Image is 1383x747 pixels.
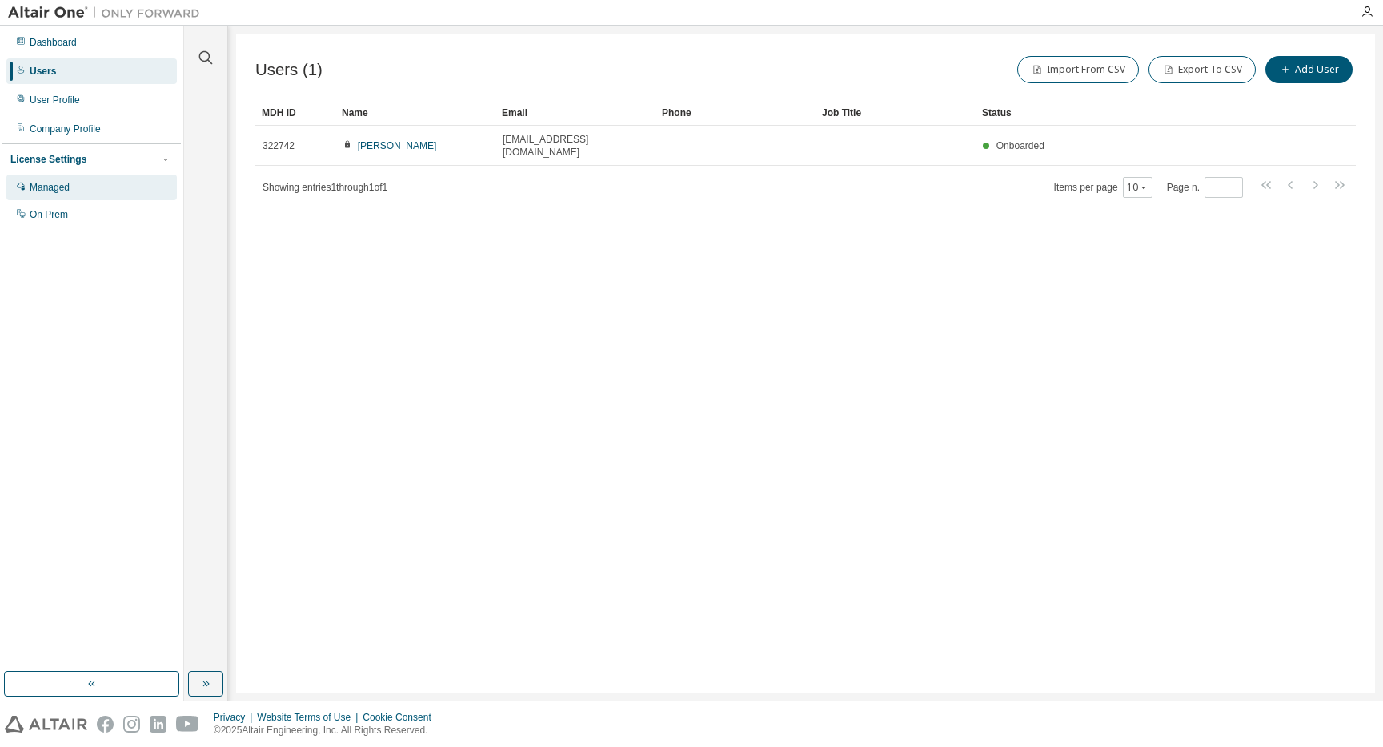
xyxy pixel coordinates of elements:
[1148,56,1256,83] button: Export To CSV
[1127,181,1148,194] button: 10
[662,100,809,126] div: Phone
[123,716,140,733] img: instagram.svg
[255,61,323,79] span: Users (1)
[263,139,295,152] span: 322742
[1054,177,1152,198] span: Items per page
[822,100,969,126] div: Job Title
[30,122,101,135] div: Company Profile
[502,100,649,126] div: Email
[10,153,86,166] div: License Settings
[263,182,387,193] span: Showing entries 1 through 1 of 1
[1167,177,1243,198] span: Page n.
[503,133,648,159] span: [EMAIL_ADDRESS][DOMAIN_NAME]
[214,711,257,724] div: Privacy
[30,94,80,106] div: User Profile
[214,724,441,737] p: © 2025 Altair Engineering, Inc. All Rights Reserved.
[150,716,166,733] img: linkedin.svg
[30,36,77,49] div: Dashboard
[996,140,1044,151] span: Onboarded
[358,140,437,151] a: [PERSON_NAME]
[1017,56,1139,83] button: Import From CSV
[363,711,440,724] div: Cookie Consent
[97,716,114,733] img: facebook.svg
[982,100,1265,126] div: Status
[30,181,70,194] div: Managed
[262,100,329,126] div: MDH ID
[176,716,199,733] img: youtube.svg
[342,100,489,126] div: Name
[8,5,208,21] img: Altair One
[257,711,363,724] div: Website Terms of Use
[30,65,56,78] div: Users
[5,716,87,733] img: altair_logo.svg
[1265,56,1353,83] button: Add User
[30,208,68,221] div: On Prem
